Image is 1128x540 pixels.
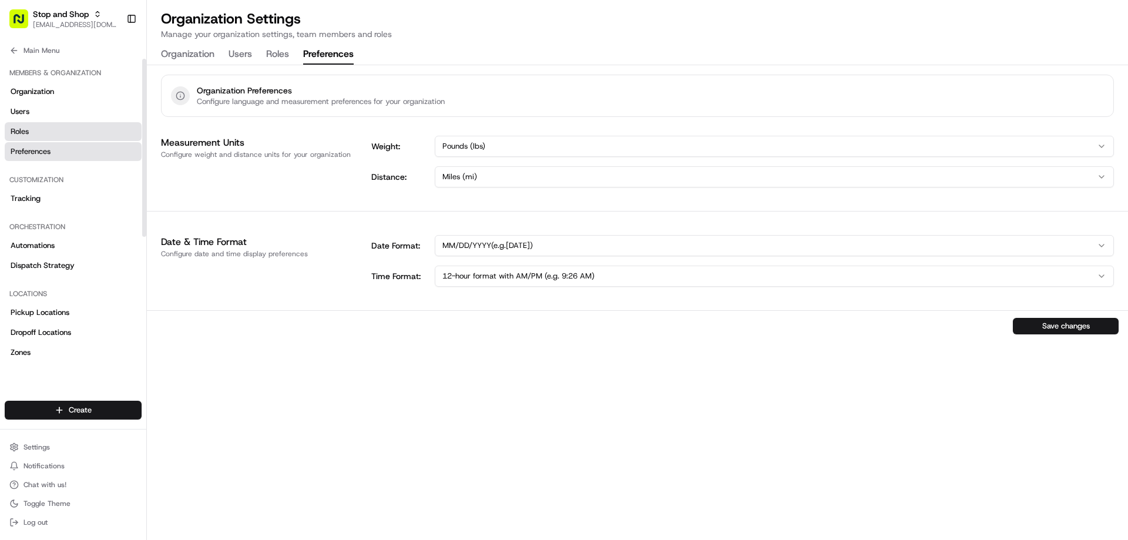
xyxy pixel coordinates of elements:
div: Start new chat [40,112,193,124]
p: Configure language and measurement preferences for your organization [197,96,445,107]
button: Stop and Shop [33,8,89,20]
a: Tracking [5,189,142,208]
div: Configure date and time display preferences [161,249,357,259]
button: Settings [5,439,142,455]
a: Users [5,102,142,121]
h1: Organization Settings [161,9,392,28]
button: Create [5,401,142,420]
div: Locations [5,284,142,303]
span: Notifications [23,461,65,471]
button: Toggle Theme [5,495,142,512]
label: Date Format: [371,240,430,251]
a: Dispatch Strategy [5,256,142,275]
span: Preferences [11,146,51,157]
span: Dropoff Locations [11,327,71,338]
h3: Organization Preferences [197,85,445,96]
h1: Measurement Units [161,136,357,150]
div: Members & Organization [5,63,142,82]
div: Configure weight and distance units for your organization [161,150,357,159]
label: Time Format: [371,270,430,282]
span: Zones [11,347,31,358]
span: Log out [23,518,48,527]
button: Roles [266,45,289,65]
a: Organization [5,82,142,101]
a: Dropoff Locations [5,323,142,342]
div: We're available if you need us! [40,124,149,133]
div: Orchestration [5,217,142,236]
div: 📗 [12,172,21,181]
span: Dispatch Strategy [11,260,75,271]
img: Nash [12,12,35,35]
button: Preferences [303,45,354,65]
span: Pylon [117,199,142,208]
label: Weight: [371,140,430,152]
button: Chat with us! [5,477,142,493]
p: Welcome 👋 [12,47,214,66]
span: Chat with us! [23,480,66,489]
label: Distance: [371,171,430,183]
button: Notifications [5,458,142,474]
span: Users [11,106,29,117]
span: Organization [11,86,54,97]
button: Organization [161,45,214,65]
span: Automations [11,240,55,251]
a: Automations [5,236,142,255]
span: Pickup Locations [11,307,69,318]
div: Customization [5,170,142,189]
a: Powered byPylon [83,199,142,208]
span: Settings [23,442,50,452]
span: Knowledge Base [23,170,90,182]
button: Log out [5,514,142,531]
span: Tracking [11,193,41,204]
button: Start new chat [200,116,214,130]
input: Clear [31,76,194,88]
button: Users [229,45,252,65]
button: Stop and Shop[EMAIL_ADDRESS][DOMAIN_NAME] [5,5,122,33]
button: [EMAIL_ADDRESS][DOMAIN_NAME] [33,20,117,29]
span: Roles [11,126,29,137]
span: Create [69,405,92,415]
a: Preferences [5,142,142,161]
span: Main Menu [23,46,59,55]
a: Zones [5,343,142,362]
a: Pickup Locations [5,303,142,322]
div: 💻 [99,172,109,181]
button: Main Menu [5,42,142,59]
button: Save changes [1013,318,1119,334]
h1: Date & Time Format [161,235,357,249]
a: 💻API Documentation [95,166,193,187]
a: Roles [5,122,142,141]
span: Toggle Theme [23,499,70,508]
p: Manage your organization settings, team members and roles [161,28,392,40]
img: 1736555255976-a54dd68f-1ca7-489b-9aae-adbdc363a1c4 [12,112,33,133]
span: API Documentation [111,170,189,182]
a: 📗Knowledge Base [7,166,95,187]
